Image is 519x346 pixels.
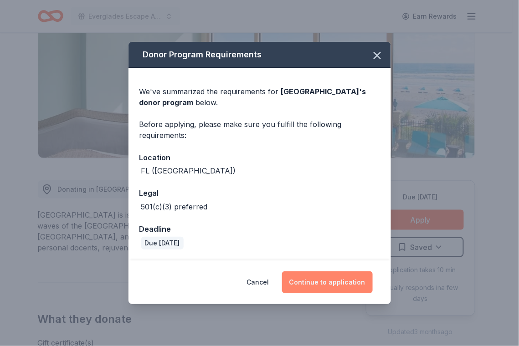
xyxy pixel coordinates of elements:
[139,187,380,199] div: Legal
[282,271,373,293] button: Continue to application
[141,201,208,212] div: 501(c)(3) preferred
[247,271,269,293] button: Cancel
[141,165,236,176] div: FL ([GEOGRAPHIC_DATA])
[139,152,380,163] div: Location
[139,86,380,108] div: We've summarized the requirements for below.
[139,223,380,235] div: Deadline
[128,42,391,68] div: Donor Program Requirements
[141,237,184,249] div: Due [DATE]
[139,119,380,141] div: Before applying, please make sure you fulfill the following requirements:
